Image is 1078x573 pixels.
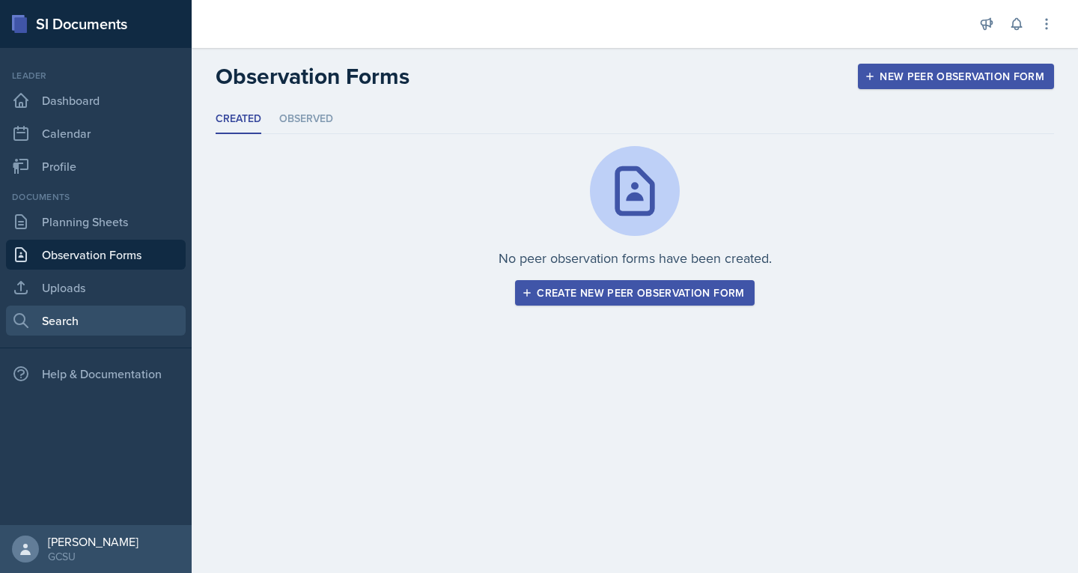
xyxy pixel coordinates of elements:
[216,63,409,90] h2: Observation Forms
[6,306,186,336] a: Search
[6,359,186,389] div: Help & Documentation
[216,105,261,134] li: Created
[858,64,1054,89] button: New Peer Observation Form
[6,151,186,181] a: Profile
[868,70,1044,82] div: New Peer Observation Form
[48,534,138,549] div: [PERSON_NAME]
[6,85,186,115] a: Dashboard
[279,105,333,134] li: Observed
[499,248,772,268] p: No peer observation forms have been created.
[515,280,754,306] button: Create new peer observation form
[48,549,138,564] div: GCSU
[6,273,186,303] a: Uploads
[6,190,186,204] div: Documents
[6,207,186,237] a: Planning Sheets
[6,240,186,270] a: Observation Forms
[6,69,186,82] div: Leader
[6,118,186,148] a: Calendar
[525,287,744,299] div: Create new peer observation form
